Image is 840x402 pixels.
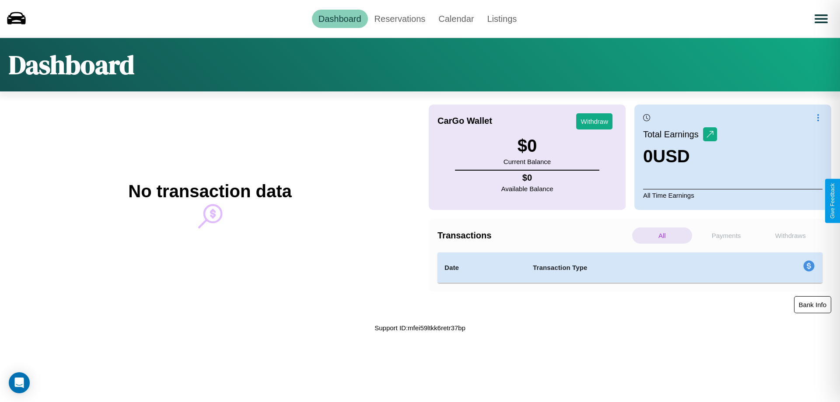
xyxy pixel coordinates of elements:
[643,147,717,166] h3: 0 USD
[312,10,368,28] a: Dashboard
[643,189,822,201] p: All Time Earnings
[501,183,553,195] p: Available Balance
[128,182,291,201] h2: No transaction data
[9,47,134,83] h1: Dashboard
[432,10,480,28] a: Calendar
[533,262,731,273] h4: Transaction Type
[794,296,831,313] button: Bank Info
[696,227,756,244] p: Payments
[504,136,551,156] h3: $ 0
[576,113,612,129] button: Withdraw
[809,7,833,31] button: Open menu
[444,262,519,273] h4: Date
[643,126,703,142] p: Total Earnings
[480,10,523,28] a: Listings
[9,372,30,393] div: Open Intercom Messenger
[829,183,836,219] div: Give Feedback
[501,173,553,183] h4: $ 0
[760,227,820,244] p: Withdraws
[368,10,432,28] a: Reservations
[437,231,630,241] h4: Transactions
[437,252,822,283] table: simple table
[632,227,692,244] p: All
[504,156,551,168] p: Current Balance
[374,322,465,334] p: Support ID: mfei59ltkk6retr37bp
[437,116,492,126] h4: CarGo Wallet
